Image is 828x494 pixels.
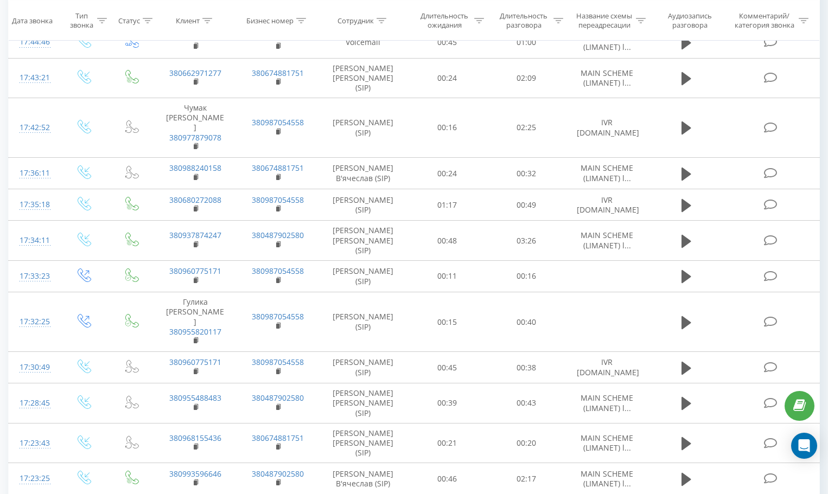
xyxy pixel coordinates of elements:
[252,433,304,443] a: 380674881751
[319,27,407,58] td: Voicemail
[169,68,221,78] a: 380662971277
[20,31,48,53] div: 17:44:46
[581,32,633,52] span: MAIN SCHEME (LIMANET) l...
[20,117,48,138] div: 17:42:52
[252,68,304,78] a: 380674881751
[319,158,407,189] td: [PERSON_NAME] В'ячеслав (SIP)
[20,311,48,332] div: 17:32:25
[252,230,304,240] a: 380487902580
[252,311,304,322] a: 380987054558
[407,189,487,221] td: 01:17
[12,16,53,25] div: Дата звонка
[169,433,221,443] a: 380968155436
[252,32,304,42] a: 380487902580
[169,32,221,42] a: 380973389484
[581,163,633,183] span: MAIN SCHEME (LIMANET) l...
[407,27,487,58] td: 00:45
[791,433,817,459] div: Open Intercom Messenger
[20,357,48,378] div: 17:30:49
[176,16,200,25] div: Клиент
[169,230,221,240] a: 380937874247
[169,163,221,173] a: 380988240158
[20,393,48,414] div: 17:28:45
[407,383,487,424] td: 00:39
[169,469,221,479] a: 380993596646
[407,292,487,352] td: 00:15
[246,16,294,25] div: Бизнес номер
[252,195,304,205] a: 380987054558
[20,433,48,454] div: 17:23:43
[407,423,487,463] td: 00:21
[487,189,566,221] td: 00:49
[487,423,566,463] td: 00:20
[487,58,566,98] td: 02:09
[20,67,48,88] div: 17:43:21
[487,260,566,292] td: 00:16
[319,260,407,292] td: [PERSON_NAME] (SIP)
[169,393,221,403] a: 380955488483
[319,292,407,352] td: [PERSON_NAME] (SIP)
[252,117,304,127] a: 380987054558
[487,383,566,424] td: 00:43
[407,58,487,98] td: 00:24
[319,189,407,221] td: [PERSON_NAME] (SIP)
[319,383,407,424] td: [PERSON_NAME] [PERSON_NAME] (SIP)
[169,266,221,276] a: 380960775171
[581,68,633,88] span: MAIN SCHEME (LIMANET) l...
[487,27,566,58] td: 01:00
[487,221,566,261] td: 03:26
[169,195,221,205] a: 380680272088
[496,11,551,30] div: Длительность разговора
[581,230,633,250] span: MAIN SCHEME (LIMANET) l...
[407,221,487,261] td: 00:48
[407,352,487,383] td: 00:45
[20,194,48,215] div: 17:35:18
[319,221,407,261] td: [PERSON_NAME] [PERSON_NAME] (SIP)
[576,11,633,30] div: Название схемы переадресации
[20,468,48,489] div: 17:23:25
[487,158,566,189] td: 00:32
[20,230,48,251] div: 17:34:11
[566,352,648,383] td: IVR [DOMAIN_NAME]
[154,292,237,352] td: Гулика [PERSON_NAME]
[337,16,374,25] div: Сотрудник
[407,158,487,189] td: 00:24
[581,469,633,489] span: MAIN SCHEME (LIMANET) l...
[566,189,648,221] td: IVR [DOMAIN_NAME]
[69,11,94,30] div: Тип звонка
[252,163,304,173] a: 380674881751
[252,469,304,479] a: 380487902580
[407,260,487,292] td: 00:11
[154,98,237,158] td: Чумак [PERSON_NAME]
[169,132,221,143] a: 380977879078
[733,11,796,30] div: Комментарий/категория звонка
[169,326,221,337] a: 380955820117
[20,266,48,287] div: 17:33:23
[487,98,566,158] td: 02:25
[252,357,304,367] a: 380987054558
[658,11,722,30] div: Аудиозапись разговора
[487,352,566,383] td: 00:38
[581,393,633,413] span: MAIN SCHEME (LIMANET) l...
[252,266,304,276] a: 380987054558
[319,58,407,98] td: [PERSON_NAME] [PERSON_NAME] (SIP)
[319,352,407,383] td: [PERSON_NAME] (SIP)
[417,11,472,30] div: Длительность ожидания
[252,393,304,403] a: 380487902580
[581,433,633,453] span: MAIN SCHEME (LIMANET) l...
[319,98,407,158] td: [PERSON_NAME] (SIP)
[319,423,407,463] td: [PERSON_NAME] [PERSON_NAME] (SIP)
[20,163,48,184] div: 17:36:11
[487,292,566,352] td: 00:40
[566,98,648,158] td: IVR [DOMAIN_NAME]
[118,16,140,25] div: Статус
[407,98,487,158] td: 00:16
[169,357,221,367] a: 380960775171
